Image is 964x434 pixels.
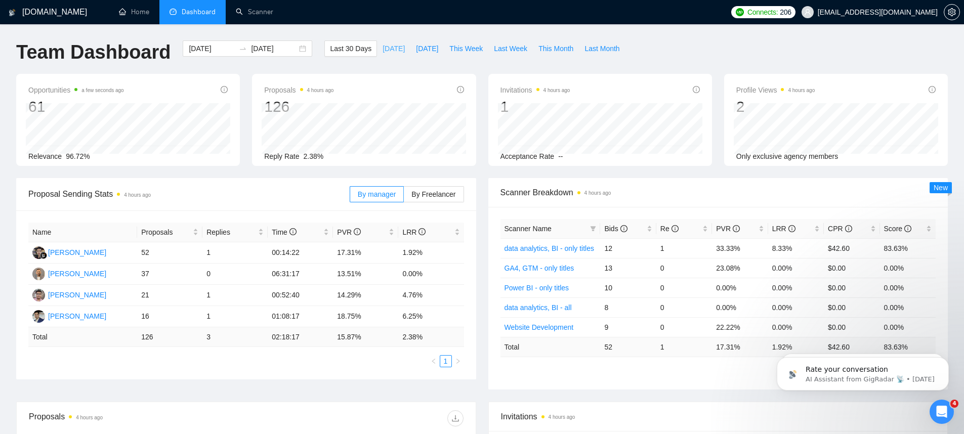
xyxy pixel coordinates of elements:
[656,297,712,317] td: 0
[9,5,16,21] img: logo
[398,264,464,285] td: 0.00%
[66,152,90,160] span: 96.72%
[505,244,594,252] a: data analytics, BI - only titles
[411,190,455,198] span: By Freelancer
[824,317,879,337] td: $0.00
[202,223,268,242] th: Replies
[40,252,47,259] img: gigradar-bm.png
[206,227,256,238] span: Replies
[29,410,246,426] div: Proposals
[398,306,464,327] td: 6.25%
[736,8,744,16] img: upwork-logo.png
[202,264,268,285] td: 0
[600,297,656,317] td: 8
[824,258,879,278] td: $0.00
[712,337,768,357] td: 17.31 %
[656,337,712,357] td: 1
[712,297,768,317] td: 0.00%
[251,43,297,54] input: End date
[398,327,464,347] td: 2.38 %
[600,238,656,258] td: 12
[330,43,371,54] span: Last 30 Days
[398,242,464,264] td: 1.92%
[788,88,815,93] time: 4 hours ago
[880,297,936,317] td: 0.00%
[604,225,627,233] span: Bids
[804,9,811,16] span: user
[32,312,106,320] a: AU[PERSON_NAME]
[264,97,333,116] div: 126
[656,238,712,258] td: 1
[289,228,297,235] span: info-circle
[236,8,273,16] a: searchScanner
[733,225,740,232] span: info-circle
[333,242,398,264] td: 17.31%
[579,40,625,57] button: Last Month
[428,355,440,367] li: Previous Page
[264,84,333,96] span: Proposals
[32,269,106,277] a: SK[PERSON_NAME]
[48,247,106,258] div: [PERSON_NAME]
[268,285,333,306] td: 00:52:40
[137,242,202,264] td: 52
[455,358,461,364] span: right
[141,227,191,238] span: Proposals
[768,317,824,337] td: 0.00%
[500,152,555,160] span: Acceptance Rate
[48,268,106,279] div: [PERSON_NAME]
[137,327,202,347] td: 126
[431,358,437,364] span: left
[500,186,936,199] span: Scanner Breakdown
[505,303,572,312] a: data analytics, BI - all
[747,7,778,18] span: Connects:
[884,225,911,233] span: Score
[272,228,296,236] span: Time
[600,258,656,278] td: 13
[736,152,839,160] span: Only exclusive agency members
[488,40,533,57] button: Last Week
[712,238,768,258] td: 33.33%
[944,4,960,20] button: setting
[182,8,216,16] span: Dashboard
[28,84,124,96] span: Opportunities
[440,355,452,367] li: 1
[505,323,574,331] a: Website Development
[590,226,596,232] span: filter
[28,152,62,160] span: Relevance
[410,40,444,57] button: [DATE]
[538,43,573,54] span: This Month
[693,86,700,93] span: info-circle
[712,258,768,278] td: 23.08%
[28,327,137,347] td: Total
[354,228,361,235] span: info-circle
[500,84,570,96] span: Invitations
[500,97,570,116] div: 1
[930,400,954,424] iframe: Intercom live chat
[137,264,202,285] td: 37
[304,152,324,160] span: 2.38%
[32,290,106,298] a: MS[PERSON_NAME]
[383,43,405,54] span: [DATE]
[934,184,948,192] span: New
[620,225,627,232] span: info-circle
[28,97,124,116] div: 61
[600,337,656,357] td: 52
[137,223,202,242] th: Proposals
[76,415,103,420] time: 4 hours ago
[398,285,464,306] td: 4.76%
[880,258,936,278] td: 0.00%
[170,8,177,15] span: dashboard
[444,40,488,57] button: This Week
[239,45,247,53] span: to
[32,246,45,259] img: IA
[124,192,151,198] time: 4 hours ago
[950,400,958,408] span: 4
[137,285,202,306] td: 21
[452,355,464,367] button: right
[32,289,45,301] img: MS
[824,297,879,317] td: $0.00
[712,317,768,337] td: 22.22%
[824,238,879,258] td: $42.60
[333,285,398,306] td: 14.29%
